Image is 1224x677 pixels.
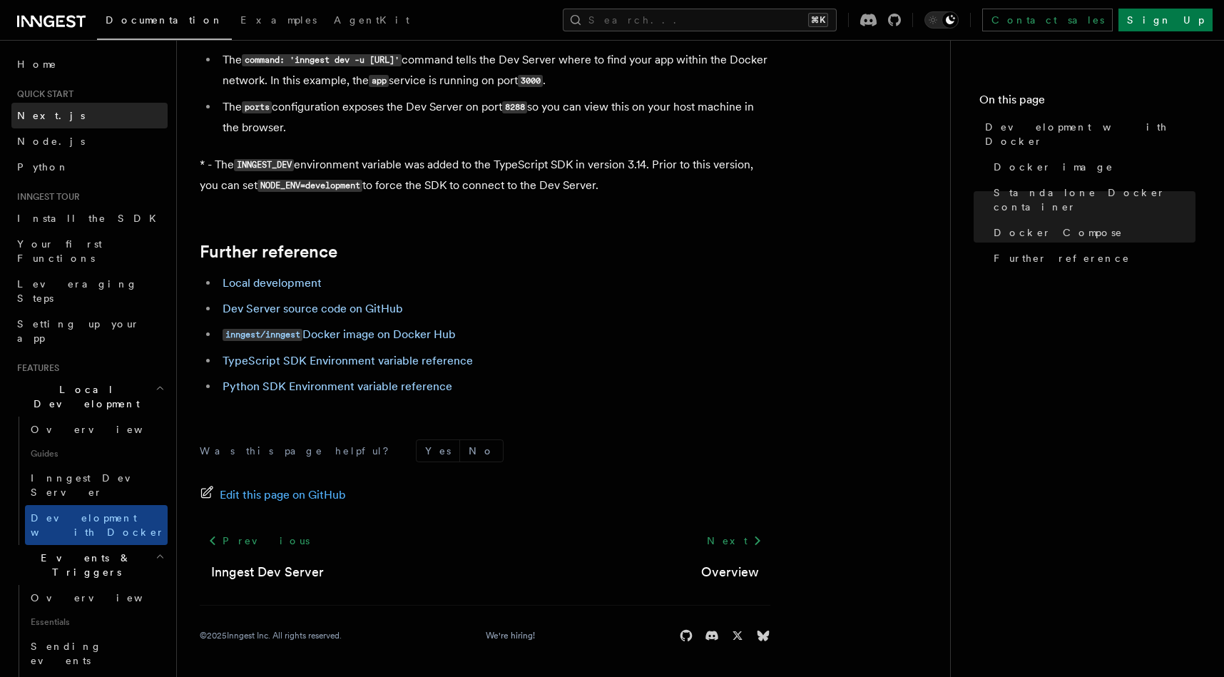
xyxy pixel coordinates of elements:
a: Further reference [988,245,1195,271]
button: Toggle dark mode [924,11,959,29]
span: Guides [25,442,168,465]
a: Documentation [97,4,232,40]
a: Overview [25,417,168,442]
span: Development with Docker [985,120,1195,148]
a: Next.js [11,103,168,128]
span: Setting up your app [17,318,140,344]
a: Docker image [988,154,1195,180]
button: Local Development [11,377,168,417]
p: Was this page helpful? [200,444,399,458]
span: Edit this page on GitHub [220,485,346,505]
a: Your first Functions [11,231,168,271]
span: Further reference [994,251,1130,265]
code: 3000 [518,75,543,87]
a: AgentKit [325,4,418,39]
a: Docker Compose [988,220,1195,245]
button: Events & Triggers [11,545,168,585]
a: Standalone Docker container [988,180,1195,220]
span: Overview [31,592,178,604]
a: inngest/inngestDocker image on Docker Hub [223,327,456,341]
span: Install the SDK [17,213,165,224]
a: Inngest Dev Server [25,465,168,505]
a: Local development [223,276,322,290]
code: inngest/inngest [223,329,302,341]
code: ports [242,101,272,113]
span: Node.js [17,136,85,147]
button: Yes [417,440,459,462]
a: Home [11,51,168,77]
p: * - The environment variable was added to the TypeScript SDK in version 3.14. Prior to this versi... [200,155,770,196]
div: © 2025 Inngest Inc. All rights reserved. [200,630,342,641]
span: Overview [31,424,178,435]
span: Next.js [17,110,85,121]
a: Edit this page on GitHub [200,485,346,505]
code: app [369,75,389,87]
a: Sending events [25,633,168,673]
a: Examples [232,4,325,39]
button: No [460,440,503,462]
span: Events & Triggers [11,551,155,579]
span: Docker image [994,160,1113,174]
a: Next [698,528,770,554]
a: Contact sales [982,9,1113,31]
a: Development with Docker [25,505,168,545]
span: Your first Functions [17,238,102,264]
span: Inngest Dev Server [31,472,153,498]
a: Sign Up [1118,9,1213,31]
code: INNGEST_DEV [234,159,294,171]
span: Standalone Docker container [994,185,1195,214]
a: Dev Server source code on GitHub [223,302,403,315]
span: Essentials [25,611,168,633]
span: Quick start [11,88,73,100]
a: Development with Docker [979,114,1195,154]
code: NODE_ENV=development [257,180,362,192]
span: Examples [240,14,317,26]
a: Inngest Dev Server [211,562,324,582]
code: 8288 [502,101,527,113]
a: Overview [25,585,168,611]
span: Sending events [31,641,102,666]
span: Home [17,57,57,71]
code: command: 'inngest dev -u [URL]' [242,54,402,66]
span: Python [17,161,69,173]
a: We're hiring! [486,630,535,641]
span: Inngest tour [11,191,80,203]
h4: On this page [979,91,1195,114]
a: Overview [701,562,759,582]
span: Local Development [11,382,155,411]
span: Development with Docker [31,512,165,538]
a: Python SDK Environment variable reference [223,380,452,393]
a: Install the SDK [11,205,168,231]
span: Features [11,362,59,374]
a: Previous [200,528,317,554]
li: The configuration exposes the Dev Server on port so you can view this on your host machine in the... [218,97,770,138]
a: Leveraging Steps [11,271,168,311]
a: Node.js [11,128,168,154]
span: Docker Compose [994,225,1123,240]
a: Python [11,154,168,180]
div: Local Development [11,417,168,545]
a: Setting up your app [11,311,168,351]
button: Search...⌘K [563,9,837,31]
span: Documentation [106,14,223,26]
li: The command tells the Dev Server where to find your app within the Docker network. In this exampl... [218,50,770,91]
a: Further reference [200,242,337,262]
span: Leveraging Steps [17,278,138,304]
span: AgentKit [334,14,409,26]
a: TypeScript SDK Environment variable reference [223,354,473,367]
kbd: ⌘K [808,13,828,27]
